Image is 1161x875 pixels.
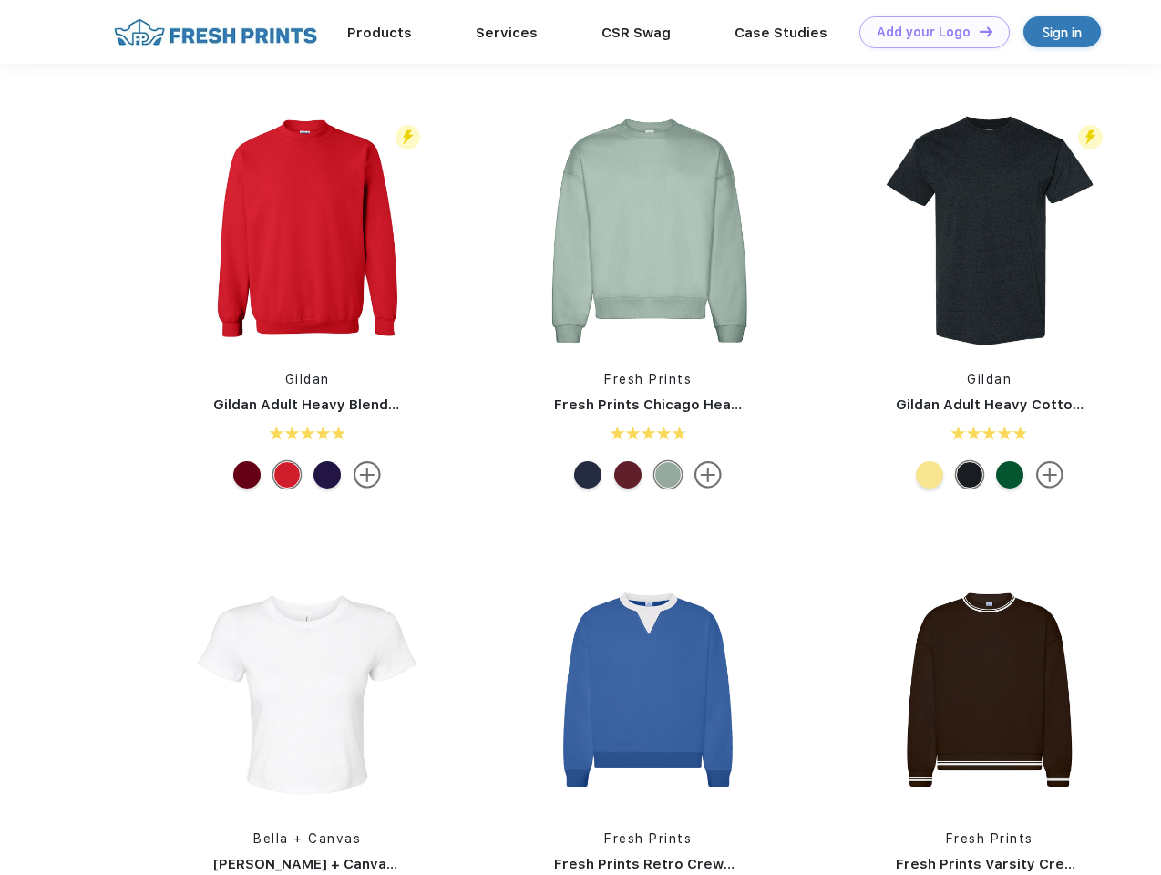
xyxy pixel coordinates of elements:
[604,372,692,386] a: Fresh Prints
[996,461,1023,489] div: Turf Green
[946,831,1033,846] a: Fresh Prints
[527,109,769,352] img: func=resize&h=266
[186,109,428,352] img: func=resize&h=266
[285,372,330,386] a: Gildan
[1023,16,1101,47] a: Sign in
[213,856,724,872] a: [PERSON_NAME] + Canvas [DEMOGRAPHIC_DATA]' Micro Ribbed Baby Tee
[213,396,604,413] a: Gildan Adult Heavy Blend Adult 8 Oz. 50/50 Fleece Crew
[1078,125,1103,149] img: flash_active_toggle.svg
[604,831,692,846] a: Fresh Prints
[527,569,769,811] img: func=resize&h=266
[554,396,868,413] a: Fresh Prints Chicago Heavyweight Crewneck
[347,25,412,41] a: Products
[896,856,1109,872] a: Fresh Prints Varsity Crewneck
[916,461,943,489] div: Cornsilk
[233,461,261,489] div: Cardinal Red
[956,461,983,489] div: Dark Heather
[1043,22,1082,43] div: Sign in
[877,25,971,40] div: Add your Logo
[554,856,757,872] a: Fresh Prints Retro Crewneck
[396,125,420,149] img: flash_active_toggle.svg
[253,831,361,846] a: Bella + Canvas
[1036,461,1063,489] img: more.svg
[967,372,1012,386] a: Gildan
[574,461,601,489] div: Navy mto
[654,461,682,489] div: Sage Green mto
[694,461,722,489] img: more.svg
[614,461,642,489] div: Crimson Red mto
[980,26,992,36] img: DT
[868,569,1111,811] img: func=resize&h=266
[896,396,1133,413] a: Gildan Adult Heavy Cotton T-Shirt
[108,16,323,48] img: fo%20logo%202.webp
[868,109,1111,352] img: func=resize&h=266
[313,461,341,489] div: Purple
[354,461,381,489] img: more.svg
[186,569,428,811] img: func=resize&h=266
[273,461,301,489] div: Red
